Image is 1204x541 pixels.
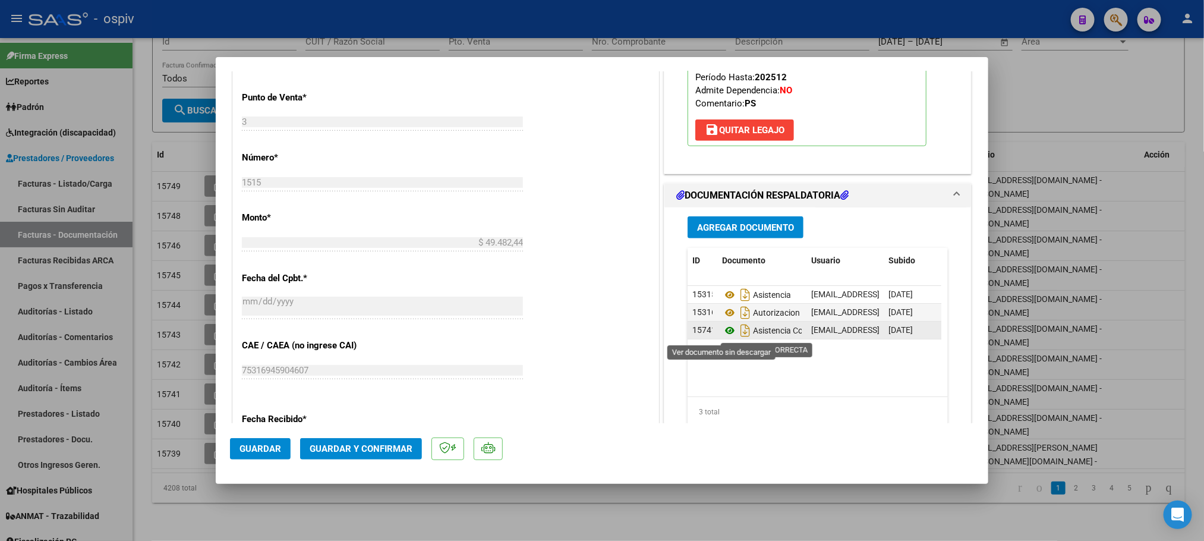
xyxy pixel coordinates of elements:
[722,290,791,300] span: Asistencia
[310,444,412,454] span: Guardar y Confirmar
[722,326,825,335] span: Asistencia Correcta
[688,248,717,273] datatable-header-cell: ID
[242,211,364,225] p: Monto
[688,397,948,427] div: 3 total
[717,248,806,273] datatable-header-cell: Documento
[888,307,913,317] span: [DATE]
[888,256,915,265] span: Subido
[722,308,800,317] span: Autorizacion
[705,122,719,137] mat-icon: save
[888,325,913,335] span: [DATE]
[664,184,971,207] mat-expansion-panel-header: DOCUMENTACIÓN RESPALDATORIA
[888,290,913,299] span: [DATE]
[695,98,756,109] span: Comentario:
[811,325,1013,335] span: [EMAIL_ADDRESS][DOMAIN_NAME] - [PERSON_NAME]
[737,321,753,340] i: Descargar documento
[242,272,364,285] p: Fecha del Cpbt.
[722,256,765,265] span: Documento
[664,207,971,454] div: DOCUMENTACIÓN RESPALDATORIA
[688,216,803,238] button: Agregar Documento
[745,98,756,109] strong: PS
[242,151,364,165] p: Número
[697,222,794,233] span: Agregar Documento
[811,256,840,265] span: Usuario
[692,325,716,335] span: 15741
[692,307,716,317] span: 15316
[242,413,364,426] p: Fecha Recibido
[676,188,849,203] h1: DOCUMENTACIÓN RESPALDATORIA
[1164,501,1192,529] div: Open Intercom Messenger
[737,285,753,304] i: Descargar documento
[692,256,700,265] span: ID
[705,125,784,136] span: Quitar Legajo
[230,438,291,460] button: Guardar
[755,72,787,83] strong: 202512
[737,303,753,322] i: Descargar documento
[780,85,792,96] strong: NO
[695,119,794,141] button: Quitar Legajo
[242,91,364,105] p: Punto de Venta
[239,444,281,454] span: Guardar
[811,290,1013,299] span: [EMAIL_ADDRESS][DOMAIN_NAME] - [PERSON_NAME]
[884,248,943,273] datatable-header-cell: Subido
[806,248,884,273] datatable-header-cell: Usuario
[811,307,1013,317] span: [EMAIL_ADDRESS][DOMAIN_NAME] - [PERSON_NAME]
[300,438,422,460] button: Guardar y Confirmar
[242,339,364,353] p: CAE / CAEA (no ingrese CAI)
[692,290,716,299] span: 15315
